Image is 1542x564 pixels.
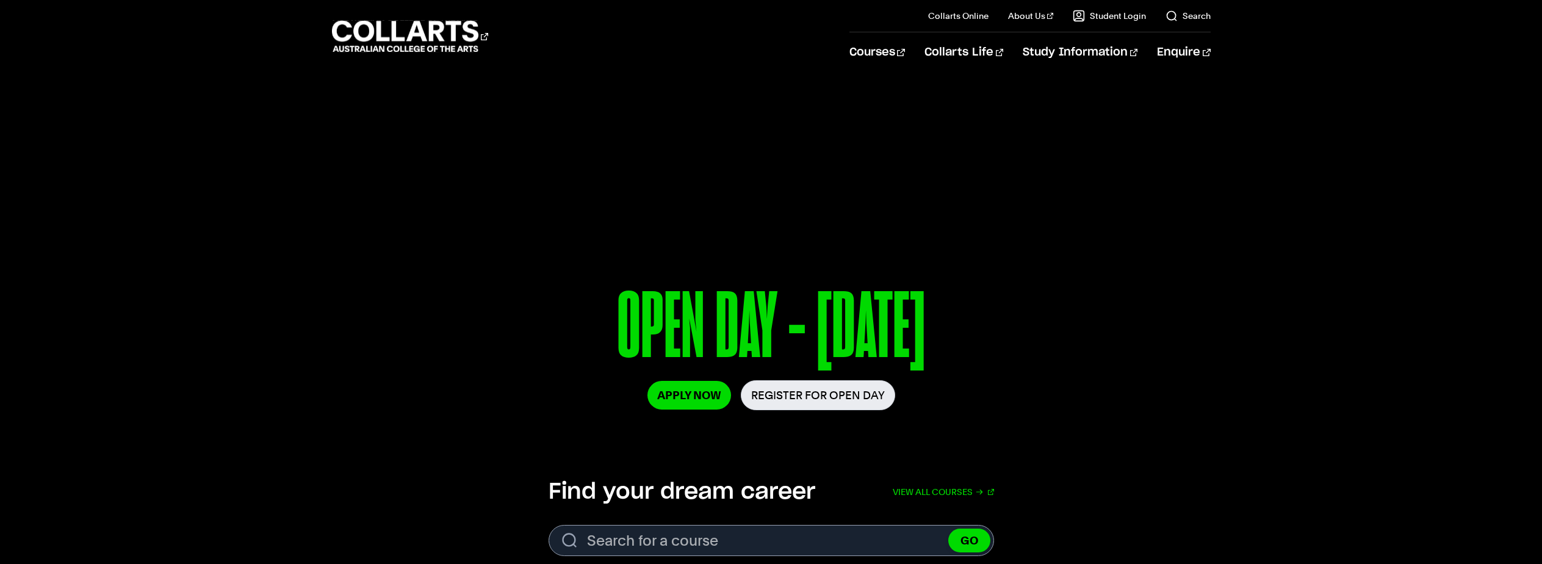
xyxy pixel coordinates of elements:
[549,525,994,556] input: Search for a course
[647,381,731,410] a: Apply Now
[741,380,895,410] a: Register for Open Day
[948,529,990,552] button: GO
[924,32,1003,73] a: Collarts Life
[1157,32,1210,73] a: Enquire
[928,10,989,22] a: Collarts Online
[1073,10,1146,22] a: Student Login
[332,19,488,54] div: Go to homepage
[1023,32,1137,73] a: Study Information
[549,479,815,505] h2: Find your dream career
[849,32,905,73] a: Courses
[463,280,1079,380] p: OPEN DAY - [DATE]
[893,479,994,505] a: View all courses
[1008,10,1053,22] a: About Us
[1166,10,1211,22] a: Search
[549,525,994,556] form: Search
